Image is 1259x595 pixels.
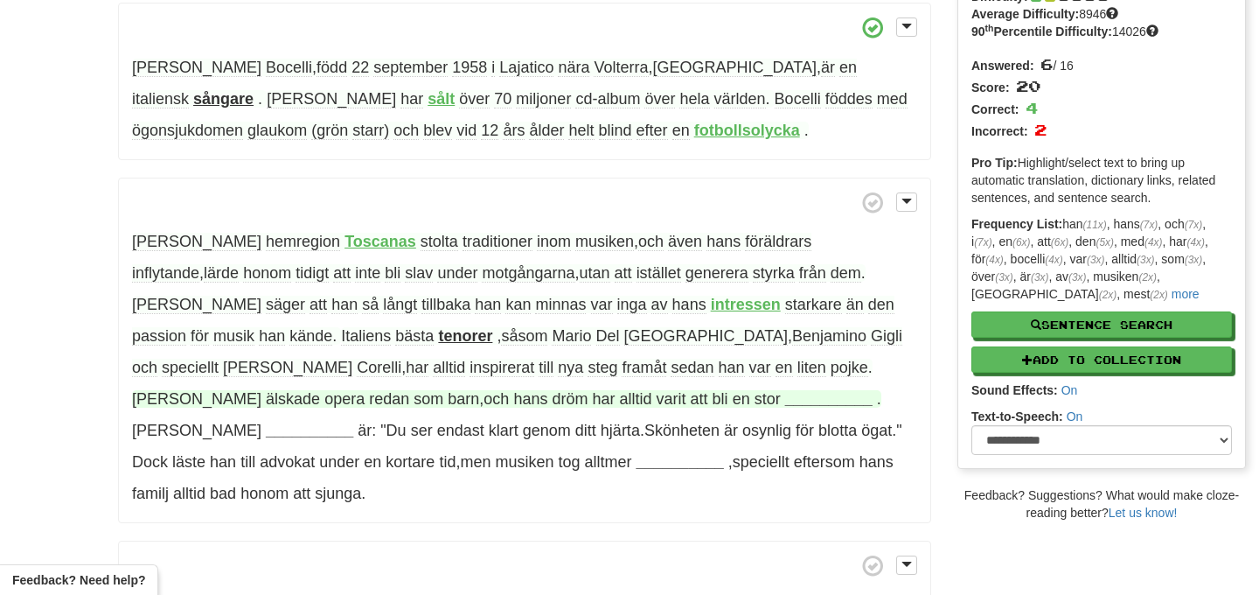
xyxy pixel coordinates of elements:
[132,485,169,502] span: familj
[400,90,423,108] span: har
[775,90,821,108] span: Bocelli
[733,453,789,471] span: speciellt
[558,59,589,77] span: nära
[210,485,236,502] span: bad
[719,359,745,377] span: han
[341,327,391,346] span: Italiens
[552,327,591,346] span: Mario
[373,59,448,77] span: september
[588,359,617,377] span: steg
[459,90,769,108] span: .
[1026,98,1038,117] span: 4
[495,453,553,471] span: musiken
[210,453,236,471] span: han
[620,390,652,408] span: alltid
[859,453,894,471] span: hans
[644,90,675,108] span: över
[753,264,795,283] span: styrka
[971,383,1058,397] strong: Sound Effects:
[481,122,498,140] span: 12
[672,296,706,314] span: hans
[831,264,861,283] span: dem
[575,422,596,439] span: ditt
[668,233,702,251] span: även
[745,233,811,251] span: föräldrars
[1061,383,1078,397] a: On
[1109,506,1178,520] a: Let us know!
[711,296,781,313] strong: intressen
[971,102,1019,116] strong: Correct:
[266,59,312,77] span: Bocelli
[535,296,586,314] span: minnas
[132,233,866,283] span: , , , .
[311,122,348,140] span: (grön
[733,390,750,408] span: en
[132,90,189,108] span: italiensk
[794,453,855,471] span: eftersom
[132,296,261,314] span: [PERSON_NAME]
[971,215,1232,303] p: han , hans , och , i , en , att , den , med , har , för , bocelli , var , alltid , som , över , ä...
[421,296,470,314] span: tillbaka
[482,264,574,283] span: motgångarna
[503,122,525,140] span: års
[260,453,315,471] span: advokat
[1186,236,1204,248] em: (4x)
[1172,287,1200,301] a: more
[957,486,1246,521] div: Feedback? Suggestions? What would make cloze-reading better?
[437,422,484,439] span: endast
[132,264,199,283] span: inflytande
[266,390,320,408] span: älskade
[191,327,209,346] span: för
[132,327,186,346] span: passion
[529,122,564,140] span: ålder
[971,5,1232,23] div: 8946
[523,422,571,439] span: genom
[499,59,553,77] span: Lajatico
[591,296,613,314] span: var
[537,233,571,251] span: inom
[797,359,826,377] span: liten
[1012,236,1030,248] em: (6x)
[985,23,994,33] sup: th
[558,359,583,377] span: nya
[799,264,826,283] span: från
[714,90,766,108] span: världen
[483,390,509,408] span: och
[132,59,857,108] span: , , ,
[749,359,771,377] span: var
[132,122,243,140] span: ögonsjukdomen
[505,296,531,314] span: kan
[460,453,490,471] span: men
[406,359,428,377] span: har
[162,359,219,377] span: speciellt
[713,390,728,408] span: bli
[971,53,1232,75] div: / 16
[638,233,664,251] span: och
[971,217,1062,231] strong: Frequency List:
[568,122,594,140] span: helt
[821,59,835,77] span: är
[395,327,434,346] span: bästa
[636,264,681,283] span: istället
[132,233,261,251] span: [PERSON_NAME]
[501,327,547,346] span: såsom
[1067,409,1083,423] a: On
[258,90,262,108] span: .
[12,571,145,589] span: Open feedback widget
[357,359,401,377] span: Corelli
[355,264,380,283] span: inte
[456,122,476,140] span: vid
[877,390,881,408] span: .
[971,156,1018,170] strong: Pro Tip:
[383,296,417,314] span: långt
[691,390,708,408] span: att
[1150,289,1167,301] em: (2x)
[362,296,379,314] span: så
[132,327,902,377] span: , , , .
[1140,219,1158,231] em: (7x)
[653,59,817,77] span: [GEOGRAPHIC_DATA]
[132,453,636,471] span: ,
[358,422,901,439] span: . .
[267,90,396,108] span: [PERSON_NAME]
[624,327,788,346] span: [GEOGRAPHIC_DATA]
